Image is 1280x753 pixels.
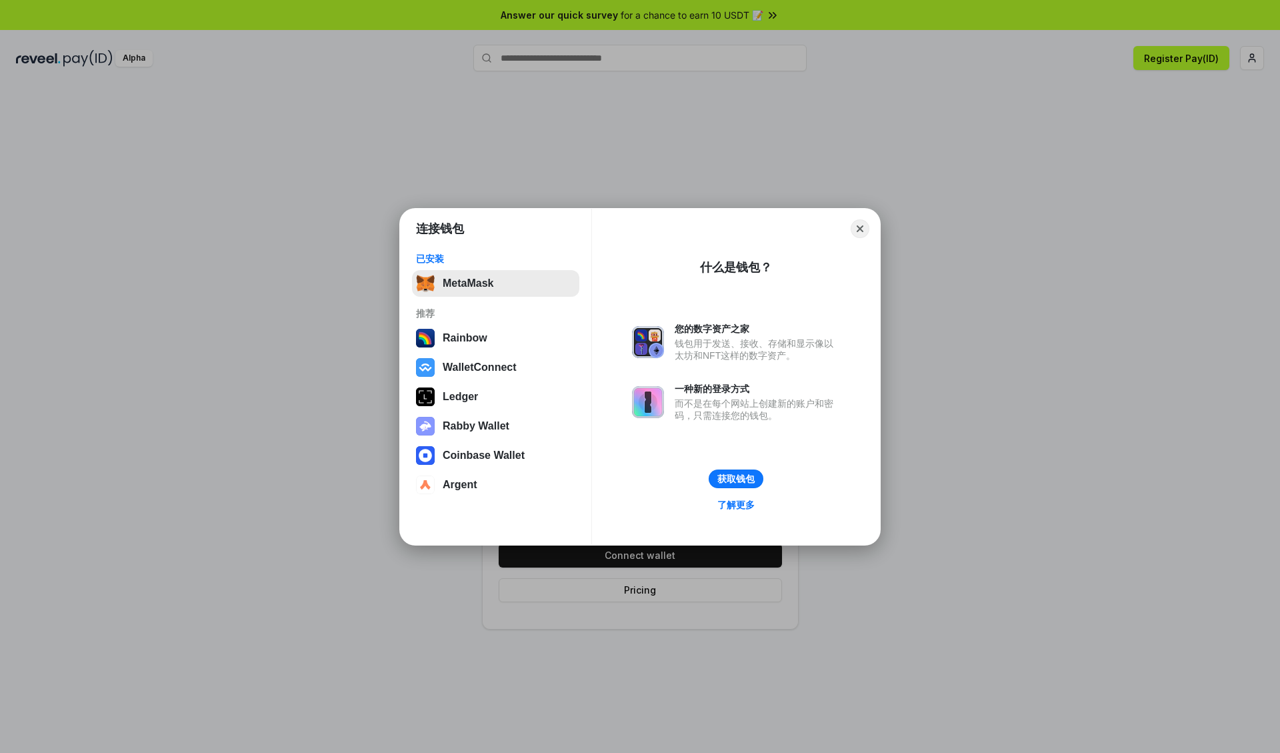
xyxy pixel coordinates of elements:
[416,388,435,406] img: svg+xml,%3Csvg%20xmlns%3D%22http%3A%2F%2Fwww.w3.org%2F2000%2Fsvg%22%20width%3D%2228%22%20height%3...
[675,383,840,395] div: 一种新的登录方式
[709,496,763,514] a: 了解更多
[700,259,772,275] div: 什么是钱包？
[851,219,869,238] button: Close
[675,337,840,361] div: 钱包用于发送、接收、存储和显示像以太坊和NFT这样的数字资产。
[412,413,579,440] button: Rabby Wallet
[416,329,435,347] img: svg+xml,%3Csvg%20width%3D%22120%22%20height%3D%22120%22%20viewBox%3D%220%200%20120%20120%22%20fil...
[416,417,435,436] img: svg+xml,%3Csvg%20xmlns%3D%22http%3A%2F%2Fwww.w3.org%2F2000%2Fsvg%22%20fill%3D%22none%22%20viewBox...
[416,446,435,465] img: svg+xml,%3Csvg%20width%3D%2228%22%20height%3D%2228%22%20viewBox%3D%220%200%2028%2028%22%20fill%3D...
[416,274,435,293] img: svg+xml,%3Csvg%20fill%3D%22none%22%20height%3D%2233%22%20viewBox%3D%220%200%2035%2033%22%20width%...
[443,450,525,462] div: Coinbase Wallet
[443,420,509,432] div: Rabby Wallet
[443,277,493,289] div: MetaMask
[443,391,478,403] div: Ledger
[443,361,517,373] div: WalletConnect
[416,221,464,237] h1: 连接钱包
[416,476,435,494] img: svg+xml,%3Csvg%20width%3D%2228%22%20height%3D%2228%22%20viewBox%3D%220%200%2028%2028%22%20fill%3D...
[709,470,763,488] button: 获取钱包
[675,398,840,422] div: 而不是在每个网站上创建新的账户和密码，只需连接您的钱包。
[717,499,755,511] div: 了解更多
[416,358,435,377] img: svg+xml,%3Csvg%20width%3D%2228%22%20height%3D%2228%22%20viewBox%3D%220%200%2028%2028%22%20fill%3D...
[412,442,579,469] button: Coinbase Wallet
[412,325,579,351] button: Rainbow
[443,332,487,344] div: Rainbow
[412,354,579,381] button: WalletConnect
[416,253,575,265] div: 已安装
[412,384,579,410] button: Ledger
[416,307,575,319] div: 推荐
[632,386,664,418] img: svg+xml,%3Csvg%20xmlns%3D%22http%3A%2F%2Fwww.w3.org%2F2000%2Fsvg%22%20fill%3D%22none%22%20viewBox...
[717,473,755,485] div: 获取钱包
[675,323,840,335] div: 您的数字资产之家
[443,479,477,491] div: Argent
[412,472,579,498] button: Argent
[412,270,579,297] button: MetaMask
[632,326,664,358] img: svg+xml,%3Csvg%20xmlns%3D%22http%3A%2F%2Fwww.w3.org%2F2000%2Fsvg%22%20fill%3D%22none%22%20viewBox...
